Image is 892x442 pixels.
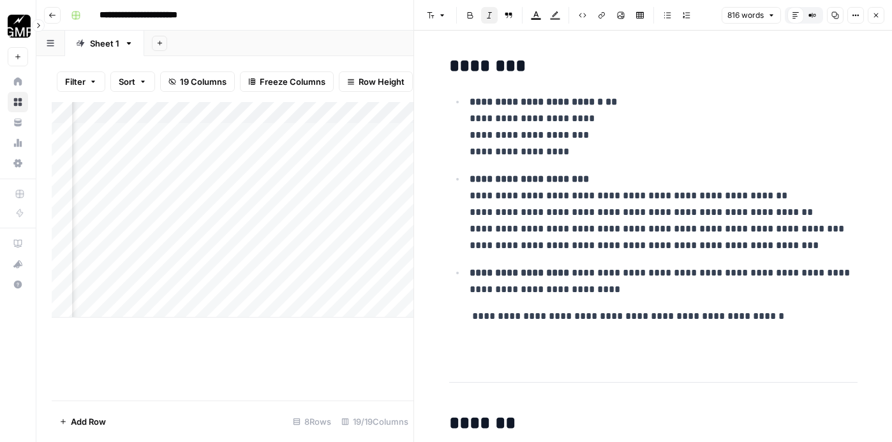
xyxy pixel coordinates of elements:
a: Sheet 1 [65,31,144,56]
span: 19 Columns [180,75,227,88]
button: 816 words [722,7,781,24]
button: Freeze Columns [240,71,334,92]
div: 8 Rows [288,411,336,432]
span: 816 words [727,10,764,21]
a: Home [8,71,28,92]
a: Settings [8,153,28,173]
div: What's new? [8,254,27,274]
button: Workspace: Growth Marketing Pro [8,10,28,42]
span: Row Height [359,75,405,88]
a: Your Data [8,112,28,133]
button: Filter [57,71,105,92]
button: Sort [110,71,155,92]
div: Sheet 1 [90,37,119,50]
img: Growth Marketing Pro Logo [8,15,31,38]
span: Freeze Columns [260,75,325,88]
a: Usage [8,133,28,153]
button: What's new? [8,254,28,274]
span: Sort [119,75,135,88]
button: Add Row [52,411,114,432]
a: Browse [8,92,28,112]
button: Help + Support [8,274,28,295]
span: Filter [65,75,85,88]
button: 19 Columns [160,71,235,92]
div: 19/19 Columns [336,411,413,432]
a: AirOps Academy [8,233,28,254]
span: Add Row [71,415,106,428]
button: Row Height [339,71,413,92]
